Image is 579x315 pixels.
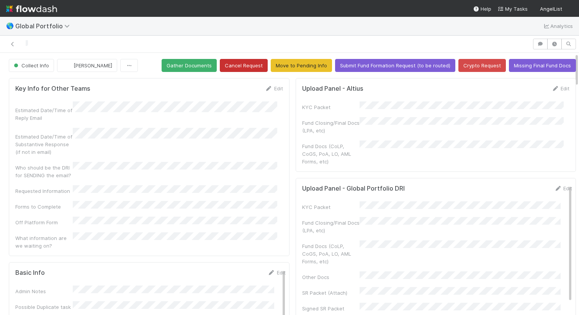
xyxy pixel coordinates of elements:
span: [PERSON_NAME] [74,62,112,69]
div: Help [473,5,491,13]
h5: Basic Info [15,269,45,277]
a: Edit [551,85,569,91]
span: 🌎 [6,23,14,29]
div: Fund Docs (CoLP, CoGS, PoA, LO, AML Forms, etc) [302,142,360,165]
button: Cancel Request [220,59,268,72]
button: Gather Documents [162,59,217,72]
div: Requested Information [15,187,73,195]
div: Off Platform Form [15,219,73,226]
div: Admin Notes [15,287,73,295]
button: Missing Final Fund Docs [509,59,576,72]
h5: Upload Panel - Altius [302,85,363,93]
div: Fund Docs (CoLP, CoGS, PoA, LO, AML Forms, etc) [302,242,360,265]
div: Who should be the DRI for SENDING the email? [15,164,73,179]
a: Analytics [543,21,573,31]
a: Edit [268,269,286,276]
span: My Tasks [497,6,528,12]
div: Forms to Complete [15,203,73,211]
button: Crypto Request [458,59,506,72]
button: [PERSON_NAME] [57,59,117,72]
img: avatar_cea4b3df-83b6-44b5-8b06-f9455c333edc.png [64,62,71,69]
a: Edit [554,185,572,191]
div: What information are we waiting on? [15,234,73,250]
div: Fund Closing/Final Docs (LPA, etc) [302,119,360,134]
button: Move to Pending Info [271,59,332,72]
button: Submit Fund Formation Request (to be routed) [335,59,455,72]
span: Global Portfolio [15,22,74,30]
div: Estimated Date/Time of Substantive Response (if not in email) [15,133,73,156]
a: My Tasks [497,5,528,13]
div: KYC Packet [302,203,360,211]
div: Signed SR Packet [302,305,360,312]
h5: Key Info for Other Teams [15,85,90,93]
div: Possible Duplicate task [15,303,73,311]
a: Edit [265,85,283,91]
span: AngelList [540,6,562,12]
div: Fund Closing/Final Docs (LPA, etc) [302,219,360,234]
img: avatar_c584de82-e924-47af-9431-5c284c40472a.png [565,5,573,13]
h5: Upload Panel - Global Portfolio DRI [302,185,405,193]
div: KYC Packet [302,103,360,111]
div: Other Docs [302,273,360,281]
div: Estimated Date/Time of Reply Email [15,106,73,122]
img: logo-inverted-e16ddd16eac7371096b0.svg [6,2,57,15]
div: SR Packet (Attach) [302,289,360,297]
